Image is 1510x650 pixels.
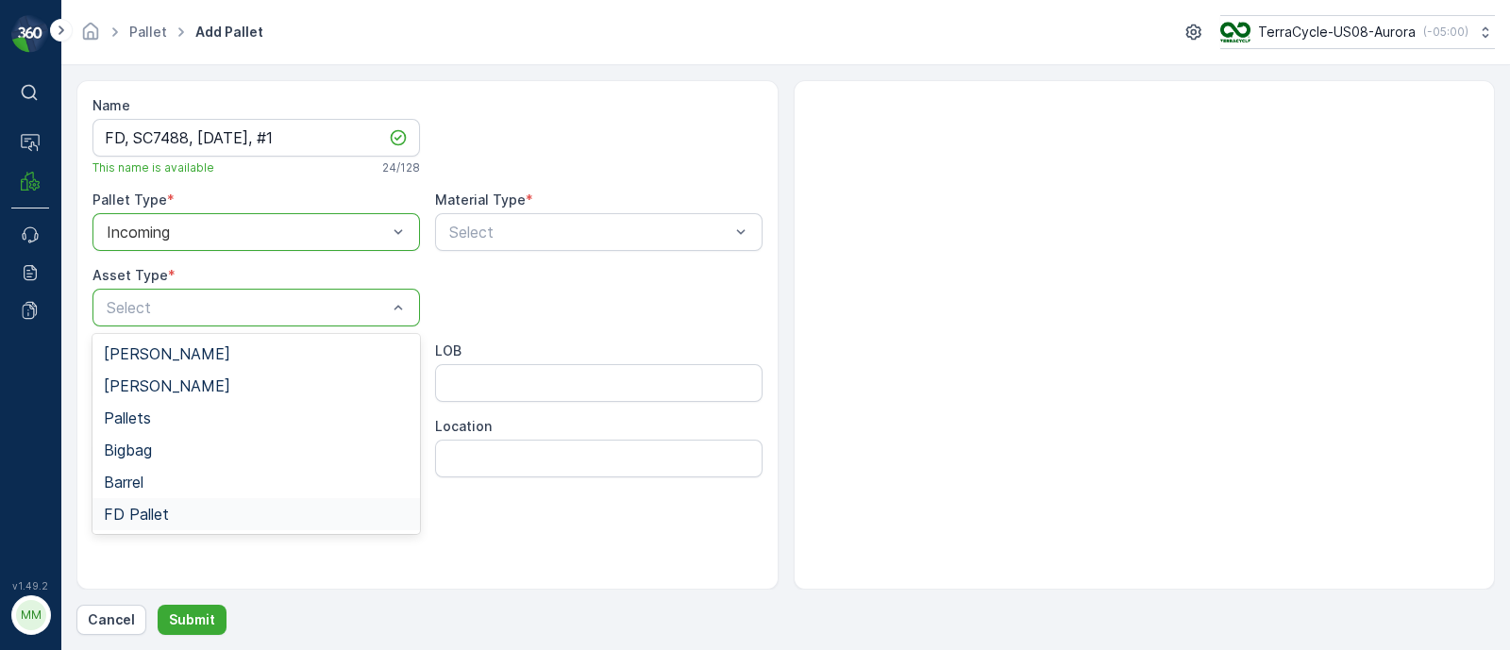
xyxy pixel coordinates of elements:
img: image_ci7OI47.png [1220,22,1250,42]
button: TerraCycle-US08-Aurora(-05:00) [1220,15,1495,49]
p: ( -05:00 ) [1423,25,1468,40]
span: Bigbag [104,442,152,458]
label: Name [92,97,130,113]
button: Submit [158,605,226,635]
p: Select [449,221,730,243]
label: Asset Type [92,267,168,283]
span: Add Pallet [192,23,267,42]
div: MM [16,600,46,630]
p: 24 / 128 [382,160,420,175]
span: Barrel [104,474,143,491]
p: TerraCycle-US08-Aurora [1258,23,1416,42]
span: v 1.49.2 [11,580,49,592]
span: [PERSON_NAME] [104,377,230,394]
a: Homepage [80,28,101,44]
a: Pallet [129,24,167,40]
img: logo [11,15,49,53]
p: Submit [169,610,215,629]
p: Select [107,296,387,319]
p: Cancel [88,610,135,629]
label: Material Type [435,192,526,208]
button: Cancel [76,605,146,635]
span: Pallets [104,409,151,426]
span: FD Pallet [104,506,169,523]
span: [PERSON_NAME] [104,345,230,362]
label: LOB [435,342,461,358]
label: Location [435,418,492,434]
label: Pallet Type [92,192,167,208]
button: MM [11,595,49,635]
span: This name is available [92,160,214,175]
